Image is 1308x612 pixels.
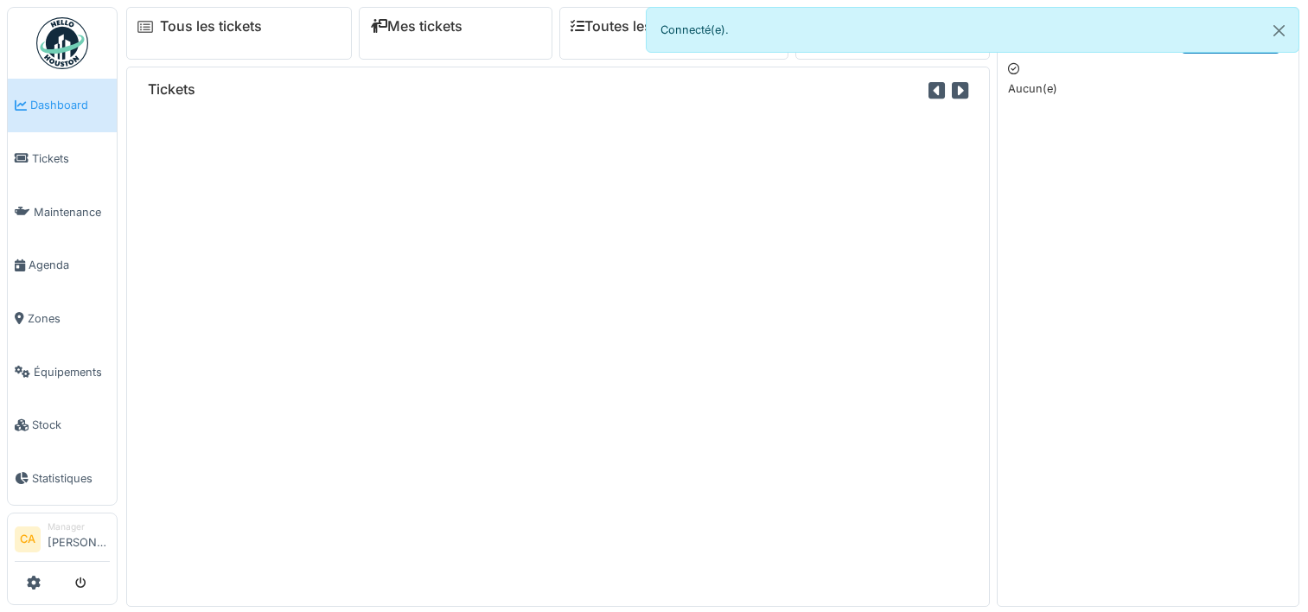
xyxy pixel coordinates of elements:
[1260,8,1298,54] button: Close
[8,79,117,132] a: Dashboard
[36,17,88,69] img: Badge_color-CXgf-gQk.svg
[32,417,110,433] span: Stock
[148,81,195,98] h6: Tickets
[8,452,117,506] a: Statistiques
[370,18,463,35] a: Mes tickets
[160,18,262,35] a: Tous les tickets
[15,520,110,562] a: CA Manager[PERSON_NAME]
[8,345,117,398] a: Équipements
[32,150,110,167] span: Tickets
[48,520,110,558] li: [PERSON_NAME]
[34,364,110,380] span: Équipements
[571,18,699,35] a: Toutes les tâches
[646,7,1300,53] div: Connecté(e).
[1008,80,1288,97] p: Aucun(e)
[34,204,110,220] span: Maintenance
[8,239,117,292] a: Agenda
[8,185,117,239] a: Maintenance
[8,132,117,186] a: Tickets
[32,470,110,487] span: Statistiques
[8,398,117,452] a: Stock
[29,257,110,273] span: Agenda
[30,97,110,113] span: Dashboard
[15,526,41,552] li: CA
[28,310,110,327] span: Zones
[8,292,117,346] a: Zones
[48,520,110,533] div: Manager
